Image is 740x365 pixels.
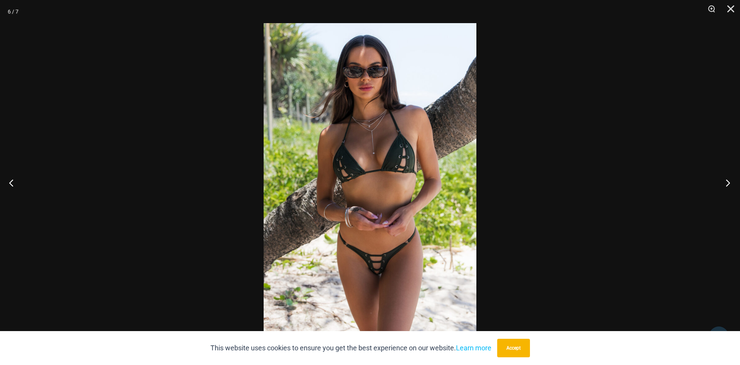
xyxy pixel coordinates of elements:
a: Learn more [456,344,491,352]
button: Next [711,163,740,202]
img: Link Army 3070 Tri Top 2031 Cheeky 02 [264,23,476,342]
p: This website uses cookies to ensure you get the best experience on our website. [210,342,491,354]
button: Accept [497,339,530,357]
div: 6 / 7 [8,6,18,17]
